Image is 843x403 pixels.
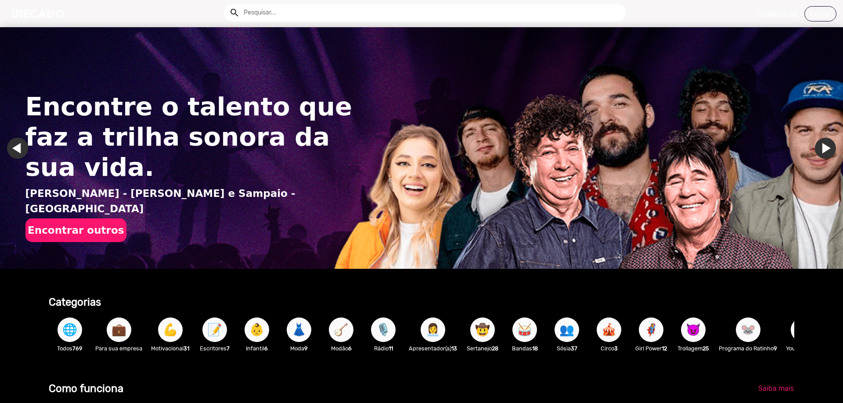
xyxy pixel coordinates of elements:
[324,344,358,353] p: Modão
[207,317,222,342] span: 📝
[287,317,311,342] button: 👗
[292,317,306,342] span: 👗
[559,317,574,342] span: 👥
[237,4,626,21] input: Pesquisar...
[7,138,28,159] a: Ir para o último slide
[49,382,123,395] b: Como funciona
[198,344,231,353] p: Escritores
[62,317,77,342] span: 🌐
[107,317,131,342] button: 💼
[202,317,227,342] button: 📝
[334,317,349,342] span: 🪕
[264,345,268,352] b: 6
[492,345,498,352] b: 28
[550,344,584,353] p: Sósia
[249,317,264,342] span: 👶
[736,317,760,342] button: 🐭
[571,345,577,352] b: 37
[25,92,363,182] h1: Encontre o talento que faz a trilha sonora da sua vida.
[226,4,241,20] button: Example home icon
[367,344,400,353] p: Rádio
[815,138,836,159] a: Ir para o próximo slide
[639,317,663,342] button: 🦸‍♀️
[163,317,178,342] span: 💪
[184,345,189,352] b: 31
[72,345,83,352] b: 769
[804,6,836,21] a: Entrar
[49,296,101,308] b: Categorias
[662,345,667,352] b: 12
[475,317,490,342] span: 🤠
[677,344,710,353] p: Trollagem
[158,317,183,342] button: 💪
[597,317,621,342] button: 🎪
[634,344,668,353] p: Girl Power
[151,344,189,353] p: Motivacional
[240,344,274,353] p: Infantil
[25,186,363,216] p: [PERSON_NAME] - [PERSON_NAME] e Sampaio - [GEOGRAPHIC_DATA]
[25,218,126,242] button: Encontrar outros
[644,317,659,342] span: 🦸‍♀️
[348,345,352,352] b: 6
[681,317,706,342] button: 😈
[53,344,86,353] p: Todos
[245,317,269,342] button: 👶
[751,381,801,396] a: Saiba mais
[371,317,396,342] button: 🎙️
[58,317,82,342] button: 🌐
[112,317,126,342] span: 💼
[774,345,777,352] b: 9
[602,317,616,342] span: 🎪
[466,344,499,353] p: Sertanejo
[758,384,794,392] span: Saiba mais
[532,345,538,352] b: 18
[376,317,391,342] span: 🎙️
[741,317,756,342] span: 🐭
[421,317,445,342] button: 👩‍💼
[686,317,701,342] span: 😈
[329,317,353,342] button: 🪕
[702,345,709,352] b: 25
[757,9,797,18] u: Cadastre-se
[786,344,820,353] p: Youtubers
[229,7,240,18] mat-icon: Example home icon
[614,345,618,352] b: 3
[512,317,537,342] button: 🥁
[227,345,230,352] b: 7
[555,317,579,342] button: 👥
[409,344,457,353] p: Apresentador(a)
[282,344,316,353] p: Moda
[470,317,495,342] button: 🤠
[508,344,541,353] p: Bandas
[517,317,532,342] span: 🥁
[425,317,440,342] span: 👩‍💼
[451,345,457,352] b: 13
[389,345,393,352] b: 11
[719,344,777,353] p: Programa do Ratinho
[592,344,626,353] p: Circo
[304,345,308,352] b: 9
[95,344,142,353] p: Para sua empresa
